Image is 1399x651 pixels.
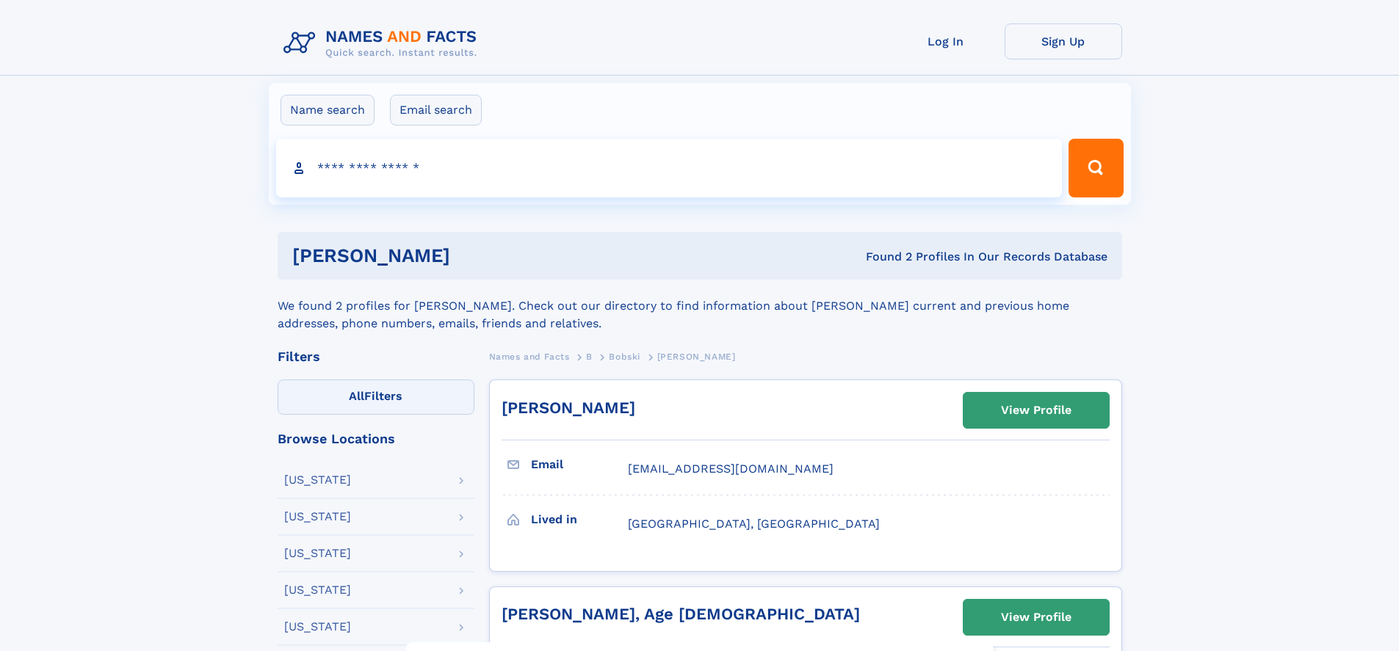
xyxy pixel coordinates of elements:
[964,600,1109,635] a: View Profile
[628,462,834,476] span: [EMAIL_ADDRESS][DOMAIN_NAME]
[278,379,474,415] label: Filters
[292,247,658,265] h1: [PERSON_NAME]
[489,347,570,365] a: Names and Facts
[349,389,364,403] span: All
[531,507,628,532] h3: Lived in
[586,352,593,362] span: B
[964,393,1109,428] a: View Profile
[628,517,880,531] span: [GEOGRAPHIC_DATA], [GEOGRAPHIC_DATA]
[657,352,736,362] span: [PERSON_NAME]
[278,432,474,445] div: Browse Locations
[284,584,351,596] div: [US_STATE]
[1069,139,1123,197] button: Search Button
[284,621,351,633] div: [US_STATE]
[502,399,635,417] a: [PERSON_NAME]
[284,474,351,486] div: [US_STATE]
[658,249,1107,265] div: Found 2 Profiles In Our Records Database
[502,605,860,623] a: [PERSON_NAME], Age [DEMOGRAPHIC_DATA]
[278,350,474,363] div: Filters
[284,511,351,523] div: [US_STATE]
[276,139,1063,197] input: search input
[586,347,593,365] a: B
[531,452,628,477] h3: Email
[281,95,375,126] label: Name search
[887,23,1005,59] a: Log In
[609,352,640,362] span: Bobski
[1001,393,1071,427] div: View Profile
[284,548,351,559] div: [US_STATE]
[1005,23,1122,59] a: Sign Up
[609,347,640,365] a: Bobski
[278,280,1122,332] div: We found 2 profiles for [PERSON_NAME]. Check out our directory to find information about [PERSON_...
[390,95,482,126] label: Email search
[278,23,489,63] img: Logo Names and Facts
[1001,600,1071,634] div: View Profile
